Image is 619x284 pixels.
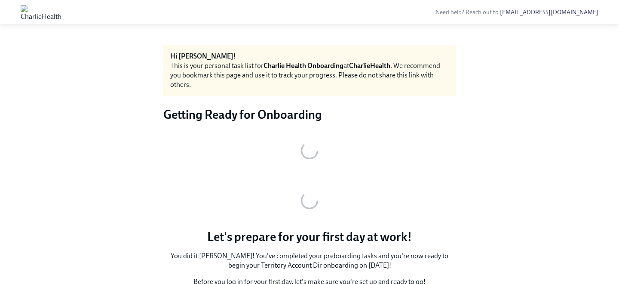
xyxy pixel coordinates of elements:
strong: Hi [PERSON_NAME]! [170,52,236,60]
span: Need help? Reach out to [435,9,598,16]
p: You did it [PERSON_NAME]! You've completed your preboarding tasks and you're now ready to begin y... [163,251,456,270]
h3: Getting Ready for Onboarding [163,107,456,122]
button: Zoom image [163,129,456,172]
div: This is your personal task list for at . We recommend you bookmark this page and use it to track ... [170,61,449,90]
strong: Charlie Health Onboarding [264,62,343,70]
img: CharlieHealth [21,5,61,19]
a: [EMAIL_ADDRESS][DOMAIN_NAME] [500,9,598,16]
p: Let's prepare for your first day at work! [163,229,456,244]
button: Zoom image [163,179,456,222]
strong: CharlieHealth [349,62,390,70]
